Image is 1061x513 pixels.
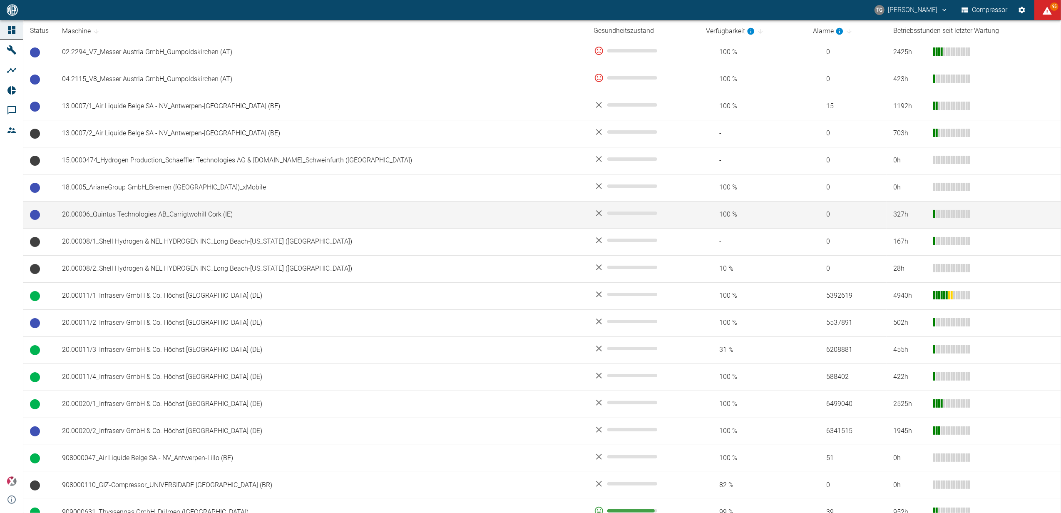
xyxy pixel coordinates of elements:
div: No data [594,262,693,272]
div: 0 % [594,73,693,83]
span: 15 [813,102,880,111]
div: 2425 h [893,47,927,57]
span: Maschine [62,26,102,36]
span: 82 % [706,481,800,490]
div: No data [594,181,693,191]
span: 100 % [706,453,800,463]
span: Betrieb [30,399,40,409]
span: 6341515 [813,426,880,436]
span: - [706,237,800,247]
td: 908000047_Air Liquide Belge SA - NV_Antwerpen-Lillo (BE) [55,445,587,472]
div: 4940 h [893,291,927,301]
span: Betriebsbereit [30,318,40,328]
div: 0 % [594,46,693,56]
td: 20.00006_Quintus Technologies AB_Carrigtwohill Cork (IE) [55,201,587,228]
span: 0 [813,183,880,192]
span: 6499040 [813,399,880,409]
div: berechnet für die letzten 7 Tage [706,26,755,36]
span: 100 % [706,372,800,382]
span: Betrieb [30,372,40,382]
span: - [706,129,800,138]
img: Xplore Logo [7,476,17,486]
div: No data [594,425,693,435]
div: No data [594,235,693,245]
td: 18.0005_ArianeGroup GmbH_Bremen ([GEOGRAPHIC_DATA])_xMobile [55,174,587,201]
td: 20.00008/2_Shell Hydrogen & NEL HYDROGEN INC_Long Beach-[US_STATE] ([GEOGRAPHIC_DATA]) [55,255,587,282]
div: 422 h [893,372,927,382]
span: 0 [813,156,880,165]
span: Keine Daten [30,264,40,274]
span: 6208881 [813,345,880,355]
span: 95 [1050,2,1059,11]
td: 908000110_GIZ-Compressor_UNIVERSIDADE [GEOGRAPHIC_DATA] (BR) [55,472,587,499]
td: 20.00020/1_Infraserv GmbH & Co. Höchst [GEOGRAPHIC_DATA] (DE) [55,391,587,418]
span: 100 % [706,399,800,409]
span: Betriebsbereit [30,426,40,436]
div: No data [594,208,693,218]
span: 100 % [706,75,800,84]
button: Einstellungen [1014,2,1029,17]
span: Betriebsbereit [30,75,40,85]
div: 0 h [893,453,927,463]
button: Compressor [960,2,1009,17]
div: 1192 h [893,102,927,111]
div: 1945 h [893,426,927,436]
span: Keine Daten [30,129,40,139]
div: No data [594,127,693,137]
div: 327 h [893,210,927,219]
td: 20.00008/1_Shell Hydrogen & NEL HYDROGEN INC_Long Beach-[US_STATE] ([GEOGRAPHIC_DATA]) [55,228,587,255]
th: Betriebsstunden seit letzter Wartung [887,23,1061,39]
div: 167 h [893,237,927,247]
td: 13.0007/2_Air Liquide Belge SA - NV_Antwerpen-[GEOGRAPHIC_DATA] (BE) [55,120,587,147]
span: Betriebsbereit [30,183,40,193]
span: 10 % [706,264,800,274]
span: 5392619 [813,291,880,301]
span: 100 % [706,210,800,219]
span: Keine Daten [30,156,40,166]
div: 0 h [893,183,927,192]
div: 502 h [893,318,927,328]
span: 0 [813,47,880,57]
div: 423 h [893,75,927,84]
div: No data [594,398,693,408]
th: Gesundheitszustand [587,23,699,39]
span: 0 [813,210,880,219]
span: 100 % [706,318,800,328]
span: Betrieb [30,345,40,355]
td: 20.00011/4_Infraserv GmbH & Co. Höchst [GEOGRAPHIC_DATA] (DE) [55,364,587,391]
span: Betriebsbereit [30,210,40,220]
span: 0 [813,129,880,138]
span: Betrieb [30,453,40,463]
span: 51 [813,453,880,463]
div: No data [594,289,693,299]
span: Betriebsbereit [30,47,40,57]
div: 0 h [893,156,927,165]
div: 455 h [893,345,927,355]
span: 0 [813,481,880,490]
div: TG [875,5,885,15]
span: 0 [813,264,880,274]
button: thomas.gregoir@neuman-esser.com [873,2,949,17]
div: No data [594,452,693,462]
img: logo [6,4,19,15]
div: 2525 h [893,399,927,409]
div: No data [594,344,693,354]
td: 20.00011/3_Infraserv GmbH & Co. Höchst [GEOGRAPHIC_DATA] (DE) [55,336,587,364]
td: 15.0000474_Hydrogen Production_Schaeffler Technologies AG & [DOMAIN_NAME]_Schweinfurth ([GEOGRAPH... [55,147,587,174]
span: 588402 [813,372,880,382]
span: 0 [813,237,880,247]
span: 100 % [706,291,800,301]
th: Status [23,23,55,39]
span: 0 [813,75,880,84]
td: 02.2294_V7_Messer Austria GmbH_Gumpoldskirchen (AT) [55,39,587,66]
td: 04.2115_V8_Messer Austria GmbH_Gumpoldskirchen (AT) [55,66,587,93]
span: - [706,156,800,165]
div: No data [594,154,693,164]
span: Keine Daten [30,237,40,247]
span: Betriebsbereit [30,102,40,112]
div: No data [594,479,693,489]
td: 20.00011/1_Infraserv GmbH & Co. Höchst [GEOGRAPHIC_DATA] (DE) [55,282,587,309]
span: Keine Daten [30,481,40,491]
div: berechnet für die letzten 7 Tage [813,26,844,36]
span: 100 % [706,426,800,436]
